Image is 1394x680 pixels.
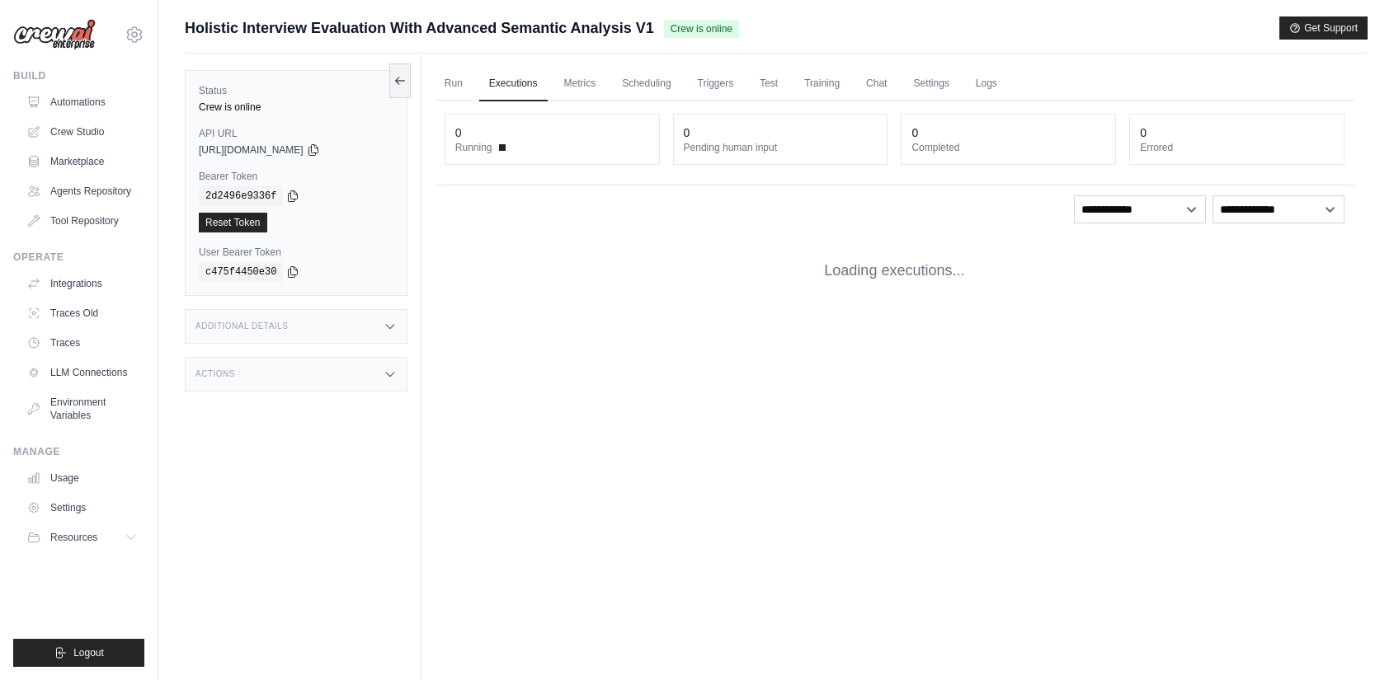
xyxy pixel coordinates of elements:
span: Logout [73,646,104,659]
a: Traces Old [20,300,144,326]
label: API URL [199,127,393,140]
div: Loading executions... [435,233,1354,308]
div: 0 [911,124,918,141]
a: Tool Repository [20,208,144,234]
a: Automations [20,89,144,115]
div: Crew is online [199,101,393,114]
span: Resources [50,531,97,544]
dt: Pending human input [684,141,878,154]
div: 0 [455,124,462,141]
span: Crew is online [664,20,739,38]
dt: Completed [911,141,1105,154]
a: Crew Studio [20,119,144,145]
div: 0 [684,124,690,141]
a: Metrics [554,67,606,101]
code: c475f4450e30 [199,262,283,282]
a: Triggers [688,67,744,101]
a: Executions [479,67,548,101]
div: Manage [13,445,144,458]
a: Traces [20,330,144,356]
label: Status [199,84,393,97]
label: User Bearer Token [199,246,393,259]
a: Settings [20,495,144,521]
h3: Additional Details [195,321,288,331]
a: Training [794,67,850,101]
a: Test [750,67,788,101]
h3: Actions [195,369,235,379]
a: Usage [20,465,144,491]
a: Scheduling [612,67,681,101]
a: Marketplace [20,148,144,175]
a: Reset Token [199,213,267,232]
button: Resources [20,524,144,551]
div: 0 [1140,124,1147,141]
button: Get Support [1279,16,1368,40]
a: Logs [966,67,1007,101]
a: Integrations [20,270,144,297]
div: Build [13,69,144,82]
a: Environment Variables [20,389,144,429]
a: Settings [903,67,958,101]
dt: Errored [1140,141,1334,154]
span: [URL][DOMAIN_NAME] [199,143,304,157]
div: Operate [13,251,144,264]
label: Bearer Token [199,170,393,183]
a: LLM Connections [20,359,144,386]
button: Logout [13,639,144,667]
span: Running [455,141,492,154]
a: Agents Repository [20,178,144,204]
a: Run [435,67,473,101]
span: Holistic Interview Evaluation With Advanced Semantic Analysis V1 [185,16,654,40]
img: Logo [13,19,96,50]
code: 2d2496e9336f [199,186,283,206]
a: Chat [856,67,897,101]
